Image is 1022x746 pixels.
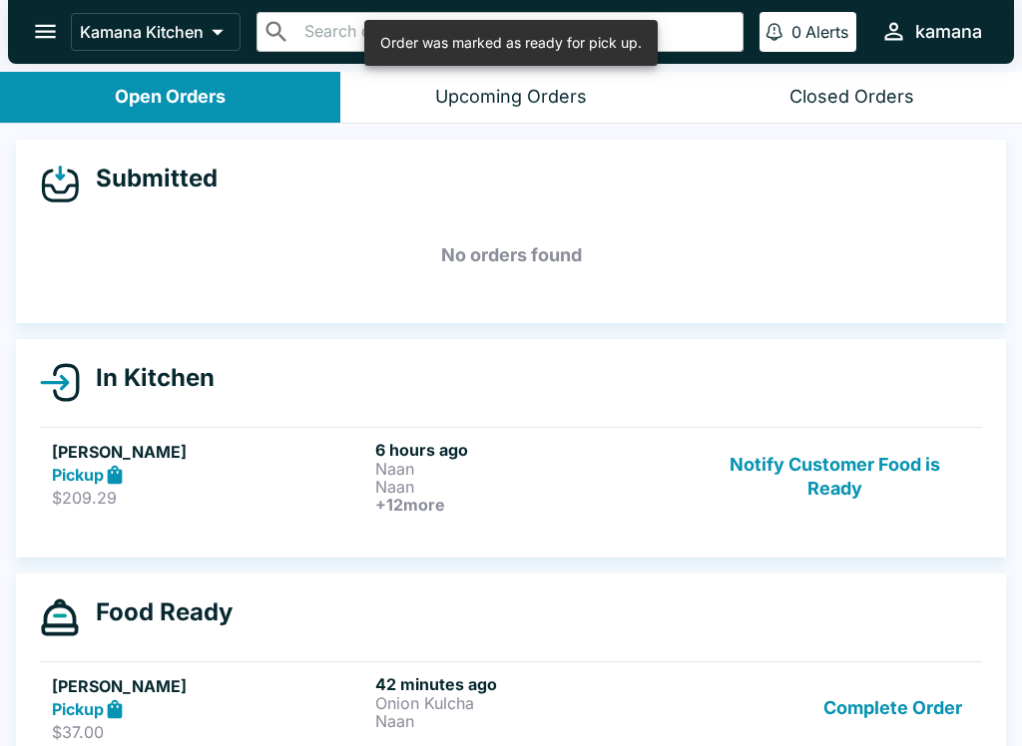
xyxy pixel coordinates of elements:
[52,674,367,698] h5: [PERSON_NAME]
[71,13,241,51] button: Kamana Kitchen
[375,694,691,712] p: Onion Kulcha
[80,22,204,42] p: Kamana Kitchen
[40,427,982,526] a: [PERSON_NAME]Pickup$209.296 hours agoNaanNaan+12moreNotify Customer Food is Ready
[915,20,982,44] div: kamana
[52,465,104,485] strong: Pickup
[375,496,691,514] h6: + 12 more
[20,6,71,57] button: open drawer
[52,440,367,464] h5: [PERSON_NAME]
[80,363,215,393] h4: In Kitchen
[80,164,218,193] h4: Submitted
[791,22,801,42] p: 0
[375,478,691,496] p: Naan
[805,22,848,42] p: Alerts
[40,219,982,291] h5: No orders found
[52,488,367,508] p: $209.29
[375,712,691,730] p: Naan
[815,674,970,743] button: Complete Order
[80,597,233,627] h4: Food Ready
[52,722,367,742] p: $37.00
[375,674,691,694] h6: 42 minutes ago
[52,699,104,719] strong: Pickup
[872,10,990,53] button: kamana
[115,86,226,109] div: Open Orders
[435,86,587,109] div: Upcoming Orders
[700,440,970,514] button: Notify Customer Food is Ready
[789,86,914,109] div: Closed Orders
[375,460,691,478] p: Naan
[380,26,642,60] div: Order was marked as ready for pick up.
[375,440,691,460] h6: 6 hours ago
[298,18,735,46] input: Search orders by name or phone number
